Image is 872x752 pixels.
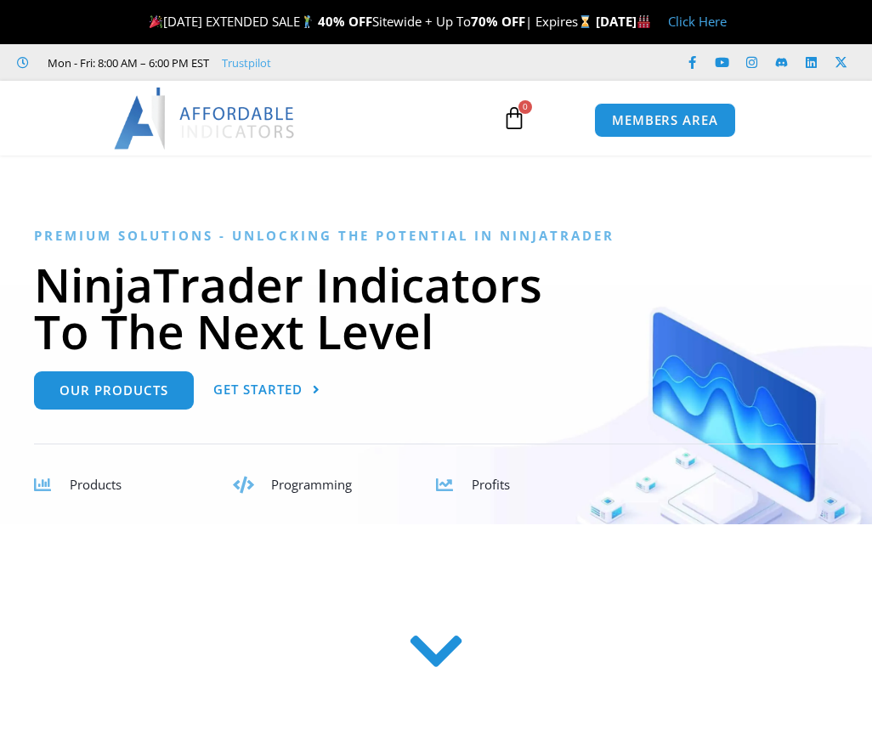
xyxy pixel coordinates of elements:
[213,383,303,396] span: Get Started
[43,53,209,73] span: Mon - Fri: 8:00 AM – 6:00 PM EST
[612,114,718,127] span: MEMBERS AREA
[145,13,596,30] span: [DATE] EXTENDED SALE Sitewide + Up To | Expires
[637,15,650,28] img: 🏭
[318,13,372,30] strong: 40% OFF
[594,103,736,138] a: MEMBERS AREA
[596,13,651,30] strong: [DATE]
[301,15,314,28] img: 🏌️‍♂️
[34,228,838,244] h6: Premium Solutions - Unlocking the Potential in NinjaTrader
[59,384,168,397] span: Our Products
[472,476,510,493] span: Profits
[271,476,352,493] span: Programming
[477,93,552,143] a: 0
[471,13,525,30] strong: 70% OFF
[34,261,838,354] h1: NinjaTrader Indicators To The Next Level
[150,15,162,28] img: 🎉
[34,371,194,410] a: Our Products
[114,88,297,149] img: LogoAI | Affordable Indicators – NinjaTrader
[213,371,320,410] a: Get Started
[222,53,271,73] a: Trustpilot
[70,476,122,493] span: Products
[579,15,592,28] img: ⌛
[518,100,532,114] span: 0
[668,13,727,30] a: Click Here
